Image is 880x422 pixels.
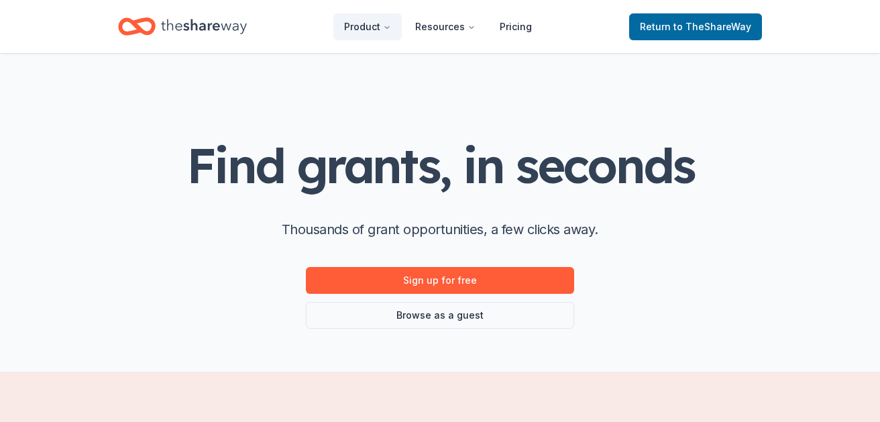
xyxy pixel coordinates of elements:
span: to TheShareWay [673,21,751,32]
nav: Main [333,11,543,42]
h1: Find grants, in seconds [186,139,694,192]
a: Home [118,11,247,42]
span: Return [640,19,751,35]
p: Thousands of grant opportunities, a few clicks away. [282,219,598,240]
a: Pricing [489,13,543,40]
button: Resources [404,13,486,40]
button: Product [333,13,402,40]
a: Browse as a guest [306,302,574,329]
a: Returnto TheShareWay [629,13,762,40]
a: Sign up for free [306,267,574,294]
